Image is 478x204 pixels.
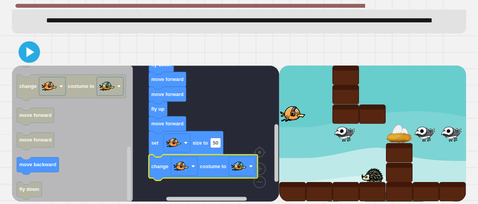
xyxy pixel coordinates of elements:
text: change [19,83,37,89]
text: move forward [19,112,52,118]
text: 50 [213,140,218,146]
text: change [151,164,169,169]
text: set [151,140,159,146]
text: move backward [19,162,56,167]
iframe: chat widget [414,140,470,172]
text: move forward [151,121,184,126]
text: move forward [151,76,184,82]
text: costume to [200,164,226,169]
text: costume to [68,83,94,89]
div: Blockly Workspace [12,66,279,202]
iframe: chat widget [446,173,470,196]
text: size to [193,140,208,146]
text: move forward [19,137,52,143]
text: move forward [151,91,184,97]
text: fly up [151,106,164,112]
text: fly down [19,186,39,192]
